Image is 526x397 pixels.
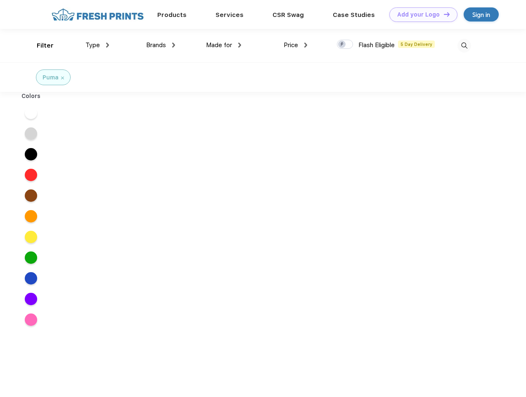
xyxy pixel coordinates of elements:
[49,7,146,22] img: fo%20logo%202.webp
[37,41,54,50] div: Filter
[146,41,166,49] span: Brands
[172,43,175,48] img: dropdown.png
[272,11,304,19] a: CSR Swag
[464,7,499,22] a: Sign in
[15,92,47,100] div: Colors
[444,12,450,17] img: DT
[284,41,298,49] span: Price
[157,11,187,19] a: Products
[304,43,307,48] img: dropdown.png
[106,43,109,48] img: dropdown.png
[457,39,471,53] img: desktop_search.svg
[238,43,241,48] img: dropdown.png
[85,41,100,49] span: Type
[358,41,395,49] span: Flash Eligible
[206,41,232,49] span: Made for
[43,73,59,82] div: Puma
[398,41,435,48] span: 5 Day Delivery
[472,10,490,19] div: Sign in
[61,77,64,79] img: filter_cancel.svg
[216,11,244,19] a: Services
[397,11,440,18] div: Add your Logo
